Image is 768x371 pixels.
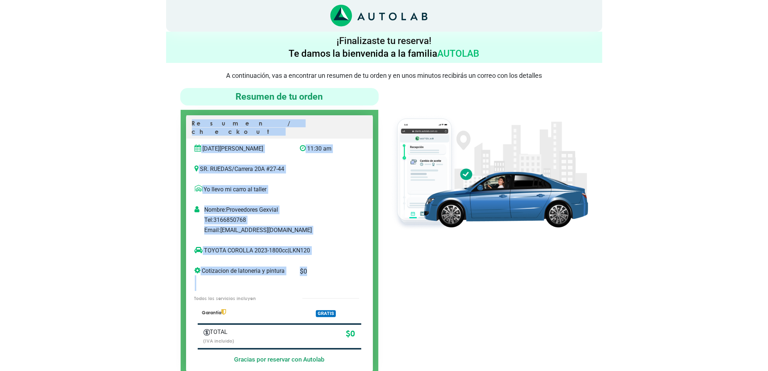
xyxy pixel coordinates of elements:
[192,119,367,139] p: Resumen / checkout
[204,226,370,235] p: Email: [EMAIL_ADDRESS][DOMAIN_NAME]
[271,328,355,340] p: $ 0
[195,185,364,194] p: Yo llevo mi carro al taller
[204,216,370,224] p: Tel: 3166850768
[438,48,479,59] span: AUTOLAB
[330,12,427,19] a: Link al sitio de autolab
[204,329,210,336] img: Autobooking-Iconos-23.png
[198,356,361,363] h5: Gracias por reservar con Autolab
[204,206,370,214] p: Nombre: Proveedores Gexvial
[202,309,289,316] p: Garantía
[194,295,287,302] p: Todos los servicios incluyen
[195,267,289,275] p: Cotizacion de latoneria y pintura
[183,91,376,103] h4: Resumen de tu orden
[195,246,349,255] p: TOYOTA COROLLA 2023-1800cc | LKN120
[204,328,261,336] p: TOTAL
[316,310,336,317] span: GRATIS
[300,267,349,276] p: $ 0
[204,338,234,344] small: (IVA incluido)
[166,72,602,79] p: A continuación, vas a encontrar un resumen de tu orden y en unos minutos recibirás un correo con ...
[300,144,349,153] p: 11:30 am
[195,144,289,153] p: [DATE][PERSON_NAME]
[169,35,599,60] h4: ¡Finalizaste tu reserva! Te damos la bienvenida a la familia
[195,165,364,173] p: SR. RUEDAS / Carrera 20A #27-44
